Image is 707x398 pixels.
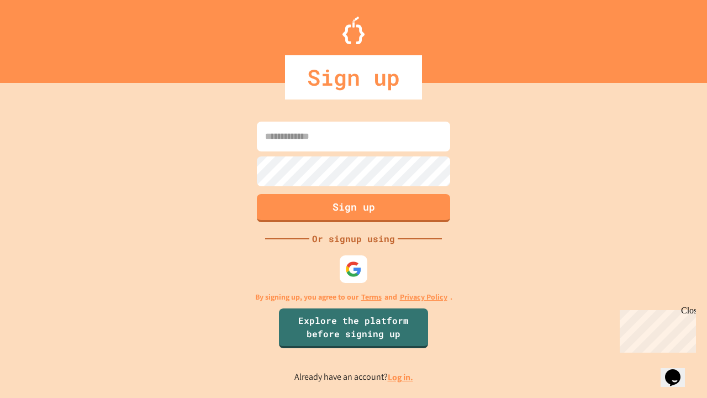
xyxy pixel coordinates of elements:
[400,291,447,303] a: Privacy Policy
[615,306,696,353] iframe: chat widget
[345,261,362,277] img: google-icon.svg
[257,194,450,222] button: Sign up
[4,4,76,70] div: Chat with us now!Close
[309,232,398,245] div: Or signup using
[661,354,696,387] iframe: chat widget
[388,371,413,383] a: Log in.
[255,291,452,303] p: By signing up, you agree to our and .
[294,370,413,384] p: Already have an account?
[361,291,382,303] a: Terms
[279,308,428,348] a: Explore the platform before signing up
[342,17,365,44] img: Logo.svg
[285,55,422,99] div: Sign up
